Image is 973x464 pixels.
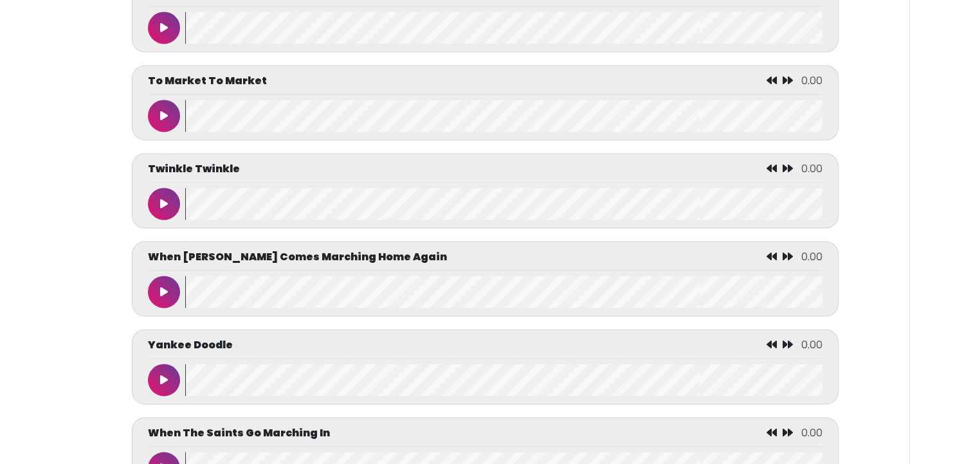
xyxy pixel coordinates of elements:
span: 0.00 [801,73,823,88]
span: 0.00 [801,249,823,264]
p: When [PERSON_NAME] Comes Marching Home Again [148,249,447,265]
p: Twinkle Twinkle [148,161,240,177]
span: 0.00 [801,161,823,176]
p: When The Saints Go Marching In [148,425,330,441]
span: 0.00 [801,425,823,440]
p: Yankee Doodle [148,337,233,353]
span: 0.00 [801,337,823,352]
p: To Market To Market [148,73,267,89]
